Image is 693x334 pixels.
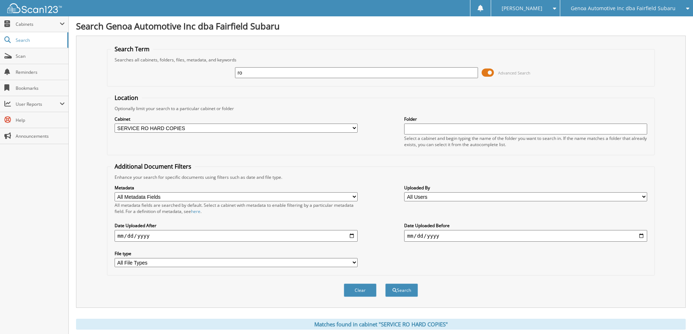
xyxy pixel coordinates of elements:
span: Cabinets [16,21,60,27]
button: Clear [344,283,377,297]
div: Enhance your search for specific documents using filters such as date and file type. [111,174,651,180]
span: Bookmarks [16,85,65,91]
span: Scan [16,53,65,59]
legend: Additional Document Filters [111,162,195,170]
img: scan123-logo-white.svg [7,3,62,13]
div: Optionally limit your search to a particular cabinet or folder [111,105,651,112]
label: Date Uploaded After [115,222,358,229]
span: Help [16,117,65,123]
span: Genoa Automotive Inc dba Fairfield Subaru [571,6,676,11]
button: Search [385,283,418,297]
span: Reminders [16,69,65,75]
label: Metadata [115,185,358,191]
label: Date Uploaded Before [404,222,647,229]
label: Cabinet [115,116,358,122]
label: Folder [404,116,647,122]
label: Uploaded By [404,185,647,191]
input: start [115,230,358,242]
div: Searches all cabinets, folders, files, metadata, and keywords [111,57,651,63]
div: Select a cabinet and begin typing the name of the folder you want to search in. If the name match... [404,135,647,148]
div: Matches found in cabinet "SERVICE RO HARD COPIES" [76,319,686,330]
span: User Reports [16,101,60,107]
div: All metadata fields are searched by default. Select a cabinet with metadata to enable filtering b... [115,202,358,214]
legend: Location [111,94,142,102]
legend: Search Term [111,45,153,53]
h1: Search Genoa Automotive Inc dba Fairfield Subaru [76,20,686,32]
span: [PERSON_NAME] [502,6,542,11]
span: Search [16,37,64,43]
a: here [191,208,200,214]
span: Announcements [16,133,65,139]
input: end [404,230,647,242]
span: Advanced Search [498,70,530,76]
label: File type [115,250,358,257]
